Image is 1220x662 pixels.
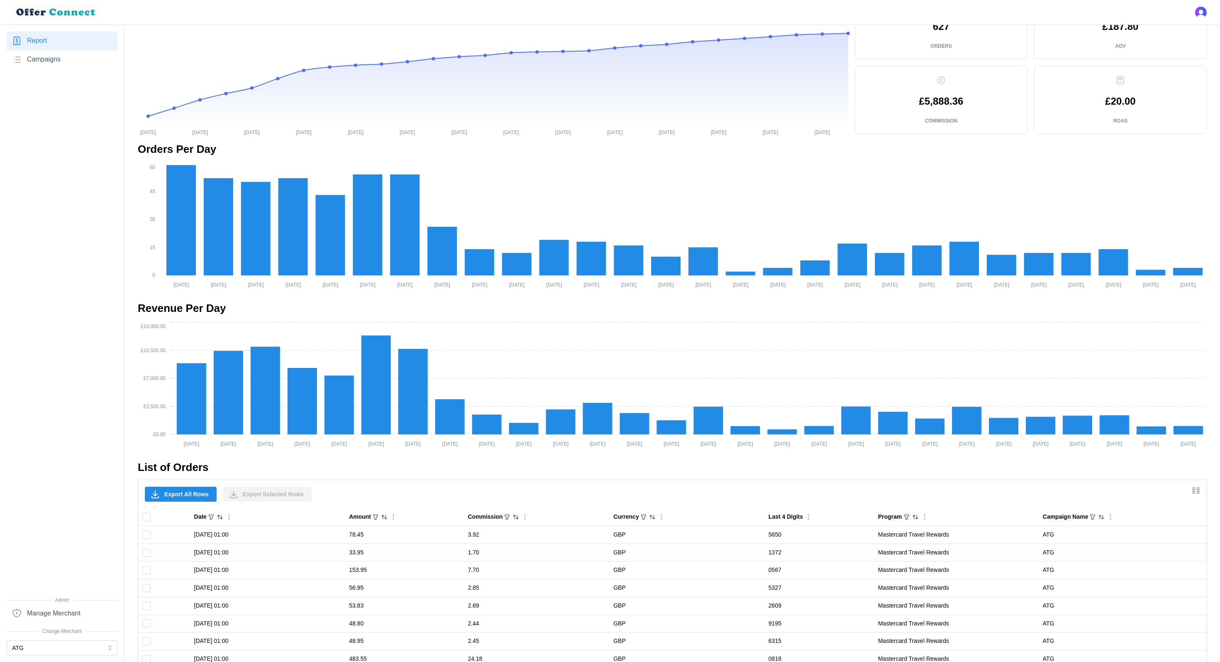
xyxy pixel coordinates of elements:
[243,487,304,501] span: Export Selected Rows
[1069,282,1084,287] tspan: [DATE]
[695,282,711,287] tspan: [DATE]
[555,129,571,135] tspan: [DATE]
[190,561,345,579] td: [DATE] 01:00
[874,561,1039,579] td: Mastercard Travel Rewards
[770,282,786,287] tspan: [DATE]
[1105,282,1121,287] tspan: [DATE]
[1180,282,1196,287] tspan: [DATE]
[912,513,919,521] button: Sort by Program ascending
[607,129,623,135] tspan: [DATE]
[368,441,384,447] tspan: [DATE]
[1107,441,1122,447] tspan: [DATE]
[764,615,874,633] td: 9195
[1039,579,1206,597] td: ATG
[1039,615,1206,633] td: ATG
[434,282,450,287] tspan: [DATE]
[464,615,609,633] td: 2.44
[142,584,151,592] input: Toggle select row
[221,441,237,447] tspan: [DATE]
[192,129,208,135] tspan: [DATE]
[649,513,656,521] button: Sort by Currency ascending
[609,633,764,650] td: GBP
[774,441,790,447] tspan: [DATE]
[224,512,234,522] button: Column Actions
[874,597,1039,615] td: Mastercard Travel Rewards
[658,282,674,287] tspan: [DATE]
[190,579,345,597] td: [DATE] 01:00
[244,129,260,135] tspan: [DATE]
[190,597,345,615] td: [DATE] 01:00
[509,282,525,287] tspan: [DATE]
[874,579,1039,597] td: Mastercard Travel Rewards
[764,561,874,579] td: 0567
[621,282,637,287] tspan: [DATE]
[815,129,830,135] tspan: [DATE]
[1039,544,1206,561] td: ATG
[737,441,753,447] tspan: [DATE]
[609,561,764,579] td: GBP
[764,633,874,650] td: 6315
[609,544,764,561] td: GBP
[150,245,156,250] tspan: 15
[844,282,860,287] tspan: [DATE]
[925,118,958,125] p: Commission
[13,5,100,20] img: loyalBe Logo
[1144,441,1159,447] tspan: [DATE]
[804,512,813,522] button: Column Actions
[345,526,464,544] td: 78.45
[216,513,224,521] button: Sort by Date descending
[142,637,151,645] input: Toggle select row
[142,566,151,574] input: Toggle select row
[381,513,388,521] button: Sort by Amount descending
[142,602,151,610] input: Toggle select row
[919,96,964,106] p: £5,888.36
[1195,7,1207,18] img: 's logo
[520,512,529,522] button: Column Actions
[141,324,166,329] tspan: £14,000.00
[1103,22,1139,32] p: £187.80
[764,597,874,615] td: 2609
[142,549,151,557] input: Toggle select row
[345,544,464,561] td: 33.95
[1039,526,1206,544] td: ATG
[248,282,264,287] tspan: [DATE]
[516,441,532,447] tspan: [DATE]
[164,487,209,501] span: Export All Rows
[1105,96,1135,106] p: £20.00
[1098,513,1105,521] button: Sort by Campaign Name ascending
[700,441,716,447] tspan: [DATE]
[885,441,901,447] tspan: [DATE]
[190,633,345,650] td: [DATE] 01:00
[138,460,1207,475] h2: List of Orders
[173,282,189,287] tspan: [DATE]
[609,597,764,615] td: GBP
[1039,561,1206,579] td: ATG
[1070,441,1086,447] tspan: [DATE]
[442,441,458,447] tspan: [DATE]
[464,544,609,561] td: 1.70
[7,596,117,604] span: Admin
[150,189,156,194] tspan: 45
[144,404,166,409] tspan: £3,500.00
[150,164,156,170] tspan: 60
[142,513,151,521] input: Toggle select all
[145,487,217,502] button: Export All Rows
[144,375,166,381] tspan: £7,000.00
[657,512,666,522] button: Column Actions
[1181,441,1196,447] tspan: [DATE]
[468,512,503,522] div: Commission
[345,633,464,650] td: 48.95
[7,640,117,655] button: ATG
[627,441,642,447] tspan: [DATE]
[7,50,117,69] a: Campaigns
[1195,7,1207,18] button: Open user button
[933,22,949,32] p: 627
[142,619,151,628] input: Toggle select row
[345,579,464,597] td: 56.95
[919,282,935,287] tspan: [DATE]
[140,129,156,135] tspan: [DATE]
[464,526,609,544] td: 3.92
[609,526,764,544] td: GBP
[153,432,166,437] tspan: £0.00
[994,282,1010,287] tspan: [DATE]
